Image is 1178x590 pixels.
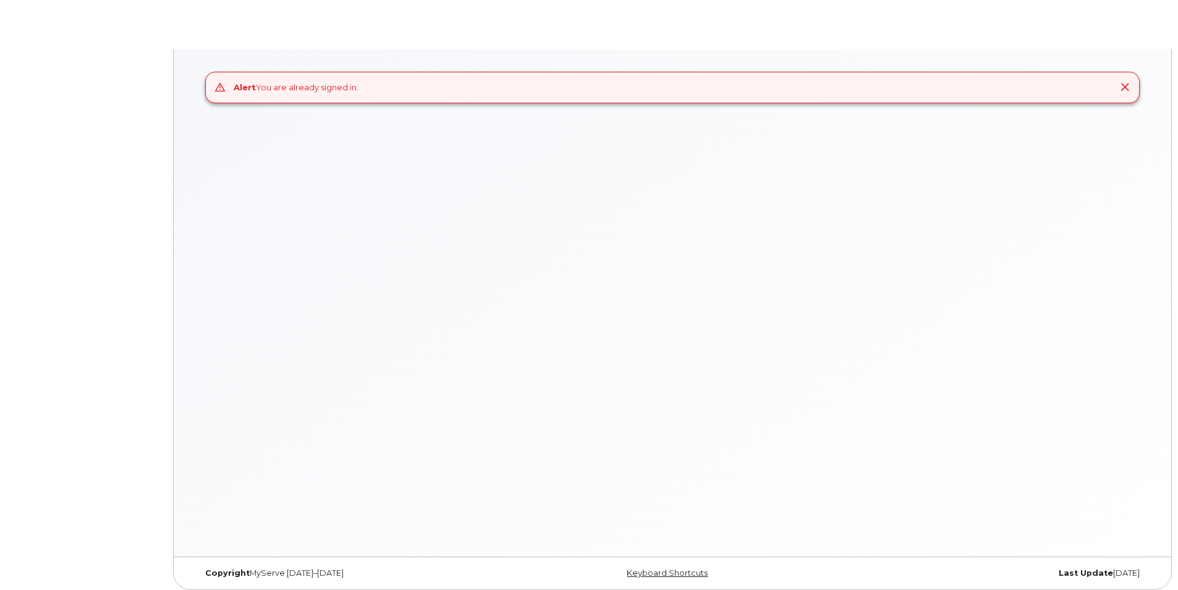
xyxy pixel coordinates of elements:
div: You are already signed in. [234,82,358,93]
strong: Last Update [1059,568,1113,578]
strong: Copyright [205,568,250,578]
strong: Alert [234,82,256,92]
div: MyServe [DATE]–[DATE] [196,568,514,578]
div: [DATE] [831,568,1149,578]
a: Keyboard Shortcuts [627,568,708,578]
